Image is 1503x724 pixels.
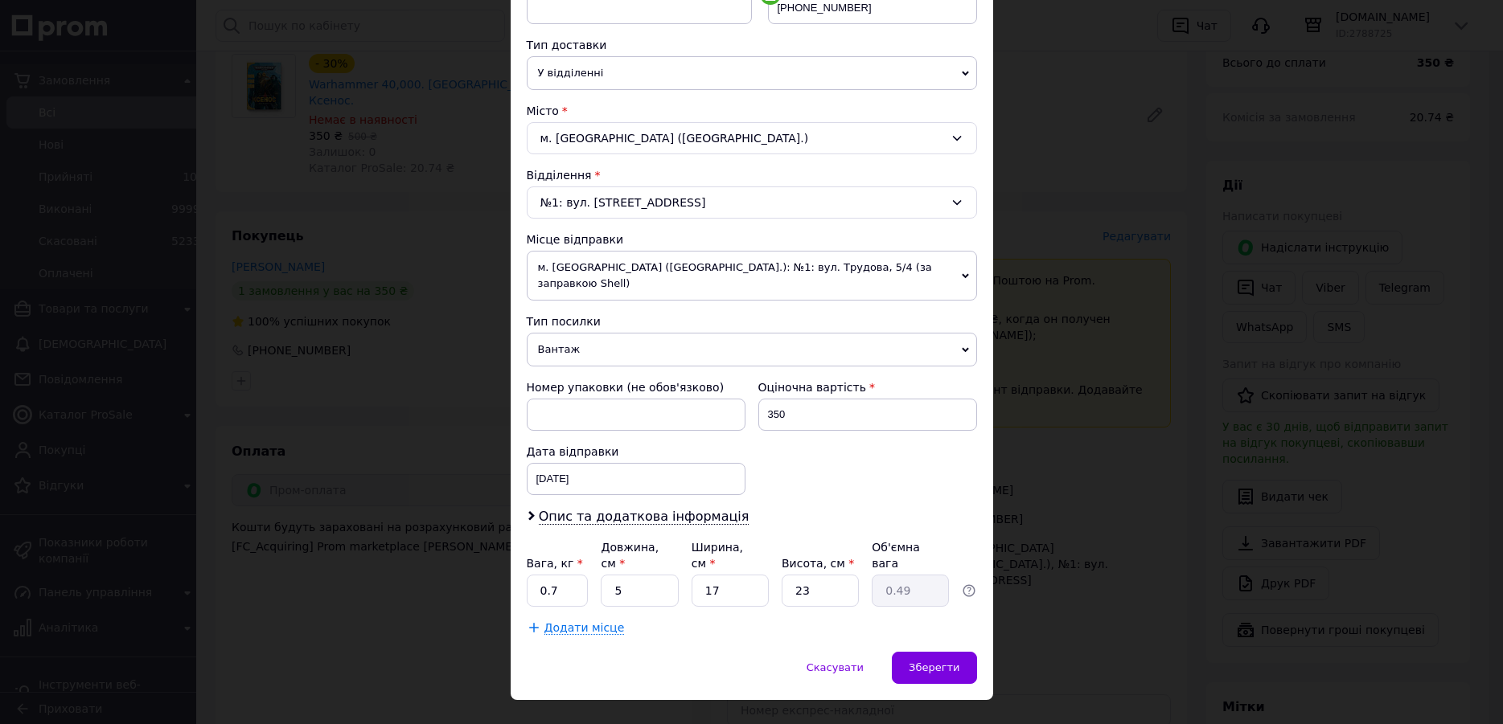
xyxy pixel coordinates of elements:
[527,315,601,328] span: Тип посилки
[909,661,959,673] span: Зберегти
[544,621,625,635] span: Додати місце
[527,557,583,570] label: Вага, кг
[527,186,977,219] div: №1: вул. [STREET_ADDRESS]
[872,539,949,571] div: Об'ємна вага
[527,167,977,183] div: Відділення
[527,122,977,154] div: м. [GEOGRAPHIC_DATA] ([GEOGRAPHIC_DATA].)
[527,103,977,119] div: Місто
[692,541,743,570] label: Ширина, см
[527,333,977,366] span: Вантаж
[807,661,864,673] span: Скасувати
[782,557,854,570] label: Висота, см
[527,444,745,460] div: Дата відправки
[758,379,977,395] div: Оціночна вартість
[527,379,745,395] div: Номер упаковки (не обов'язково)
[539,509,749,525] span: Опис та додаткова інформація
[527,56,977,90] span: У відділенні
[527,251,977,301] span: м. [GEOGRAPHIC_DATA] ([GEOGRAPHIC_DATA].): №1: вул. Трудова, 5/4 (за заправкою Shell)
[527,39,607,51] span: Тип доставки
[601,541,659,570] label: Довжина, см
[527,233,624,246] span: Місце відправки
